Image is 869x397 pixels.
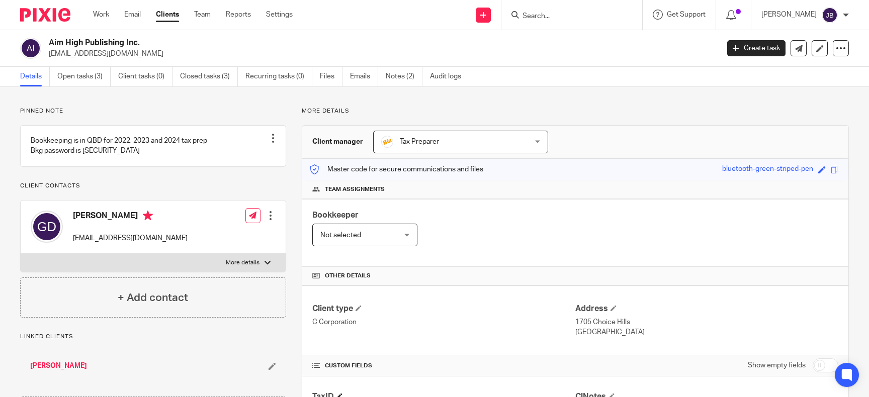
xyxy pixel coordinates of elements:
[118,290,188,306] h4: + Add contact
[73,211,188,223] h4: [PERSON_NAME]
[325,185,385,193] span: Team assignments
[30,361,87,371] a: [PERSON_NAME]
[245,67,312,86] a: Recurring tasks (0)
[49,38,579,48] h2: Aim High Publishing Inc.
[320,67,342,86] a: Files
[748,360,806,370] label: Show empty fields
[320,232,361,239] span: Not selected
[822,7,838,23] img: svg%3E
[20,38,41,59] img: svg%3E
[156,10,179,20] a: Clients
[761,10,817,20] p: [PERSON_NAME]
[20,182,286,190] p: Client contacts
[722,164,813,175] div: bluetooth-green-striped-pen
[57,67,111,86] a: Open tasks (3)
[430,67,469,86] a: Audit logs
[20,8,70,22] img: Pixie
[312,317,575,327] p: C Corporation
[226,259,259,267] p: More details
[381,136,393,148] img: siteIcon.png
[180,67,238,86] a: Closed tasks (3)
[522,12,612,21] input: Search
[667,11,706,18] span: Get Support
[49,49,712,59] p: [EMAIL_ADDRESS][DOMAIN_NAME]
[312,362,575,370] h4: CUSTOM FIELDS
[575,327,838,337] p: [GEOGRAPHIC_DATA]
[20,107,286,115] p: Pinned note
[386,67,422,86] a: Notes (2)
[575,304,838,314] h4: Address
[20,67,50,86] a: Details
[73,233,188,243] p: [EMAIL_ADDRESS][DOMAIN_NAME]
[143,211,153,221] i: Primary
[325,272,371,280] span: Other details
[400,138,439,145] span: Tax Preparer
[575,317,838,327] p: 1705 Choice Hills
[20,333,286,341] p: Linked clients
[310,164,483,174] p: Master code for secure communications and files
[124,10,141,20] a: Email
[312,304,575,314] h4: Client type
[226,10,251,20] a: Reports
[312,137,363,147] h3: Client manager
[194,10,211,20] a: Team
[727,40,786,56] a: Create task
[118,67,172,86] a: Client tasks (0)
[350,67,378,86] a: Emails
[93,10,109,20] a: Work
[31,211,63,243] img: svg%3E
[302,107,849,115] p: More details
[266,10,293,20] a: Settings
[312,211,359,219] span: Bookkeeper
